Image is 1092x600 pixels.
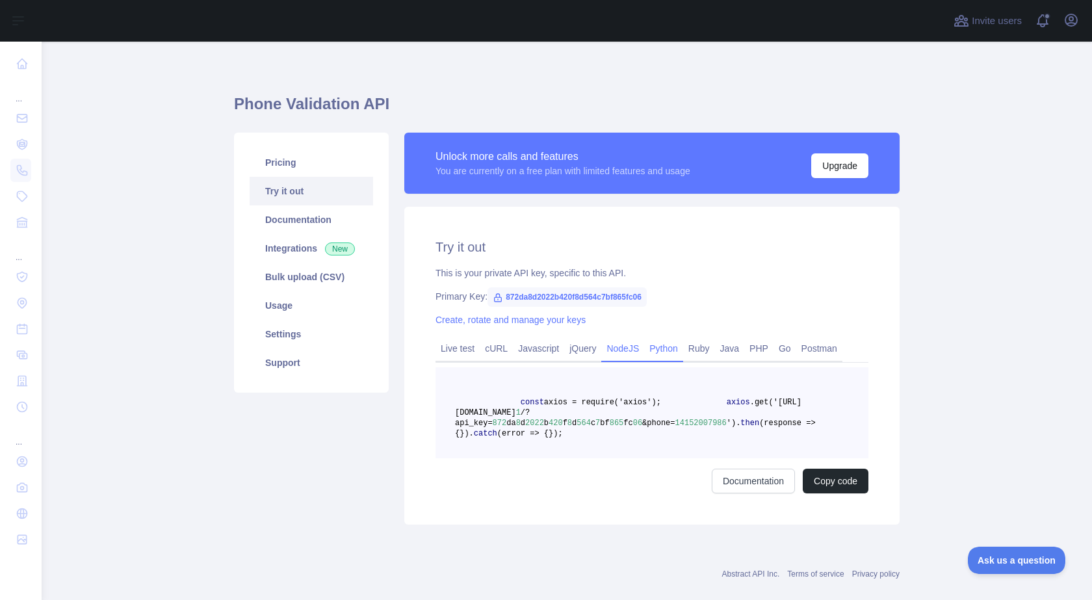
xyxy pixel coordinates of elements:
[493,419,507,428] span: 872
[435,149,690,164] div: Unlock more calls and features
[525,419,544,428] span: 2022
[521,398,544,407] span: const
[722,569,780,579] a: Abstract API Inc.
[744,338,773,359] a: PHP
[852,569,900,579] a: Privacy policy
[563,419,567,428] span: f
[567,419,572,428] span: 8
[487,287,647,307] span: 872da8d2022b420f8d564c7bf865fc06
[435,267,868,280] div: This is your private API key, specific to this API.
[460,429,469,438] span: })
[600,419,609,428] span: bf
[727,398,750,407] span: axios
[740,419,759,428] span: then
[633,419,642,428] span: 06
[325,242,355,255] span: New
[435,315,586,325] a: Create, rotate and manage your keys
[683,338,715,359] a: Ruby
[544,398,661,407] span: axios = require('axios');
[10,78,31,104] div: ...
[474,429,497,438] span: catch
[642,419,675,428] span: &phone=
[435,164,690,177] div: You are currently on a free plan with limited features and usage
[250,348,373,377] a: Support
[234,94,900,125] h1: Phone Validation API
[435,238,868,256] h2: Try it out
[564,338,601,359] a: jQuery
[968,547,1066,574] iframe: Toggle Customer Support
[513,338,564,359] a: Javascript
[572,419,577,428] span: d
[644,338,683,359] a: Python
[811,153,868,178] button: Upgrade
[736,419,740,428] span: .
[623,419,632,428] span: fc
[577,419,591,428] span: 564
[595,419,600,428] span: 7
[250,148,373,177] a: Pricing
[480,338,513,359] a: cURL
[250,234,373,263] a: Integrations New
[796,338,842,359] a: Postman
[516,408,521,417] span: 1
[250,177,373,205] a: Try it out
[250,205,373,234] a: Documentation
[610,419,624,428] span: 865
[549,419,563,428] span: 420
[250,263,373,291] a: Bulk upload (CSV)
[591,419,595,428] span: c
[435,338,480,359] a: Live test
[715,338,745,359] a: Java
[497,429,549,438] span: (error => {
[469,429,474,438] span: .
[250,320,373,348] a: Settings
[972,14,1022,29] span: Invite users
[549,429,563,438] span: });
[773,338,796,359] a: Go
[601,338,644,359] a: NodeJS
[506,419,515,428] span: da
[435,290,868,303] div: Primary Key:
[675,419,727,428] span: 14152007986
[951,10,1024,31] button: Invite users
[516,419,521,428] span: 8
[712,469,795,493] a: Documentation
[803,469,868,493] button: Copy code
[10,237,31,263] div: ...
[10,421,31,447] div: ...
[544,419,549,428] span: b
[727,419,736,428] span: ')
[521,419,525,428] span: d
[787,569,844,579] a: Terms of service
[250,291,373,320] a: Usage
